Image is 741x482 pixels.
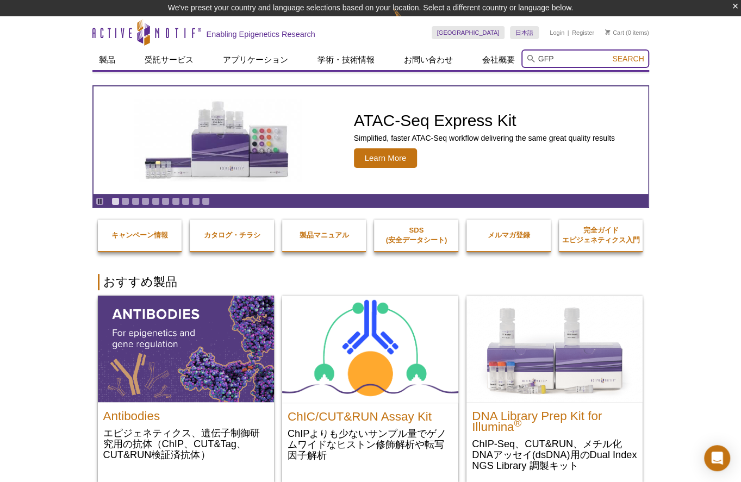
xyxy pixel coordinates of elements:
a: Go to slide 7 [172,197,180,205]
input: Keyword, Cat. No. [521,49,649,68]
div: Open Intercom Messenger [704,445,730,471]
img: ATAC-Seq Express Kit [128,99,308,181]
strong: メルマガ登録 [487,231,530,239]
li: | [568,26,569,39]
a: 会社概要 [476,49,521,70]
a: [GEOGRAPHIC_DATA] [432,26,505,39]
h2: DNA Library Prep Kit for Illumina [472,405,637,433]
button: Search [609,54,647,64]
a: Go to slide 4 [141,197,150,205]
a: Cart [605,29,624,36]
a: DNA Library Prep Kit for Illumina DNA Library Prep Kit for Illumina® ChIP-Seq、CUT&RUN、メチル化DNAアッセイ... [466,296,643,482]
a: カタログ・チラシ [190,220,274,251]
a: 学術・技術情報 [311,49,381,70]
h2: Enabling Epigenetics Research [207,29,315,39]
img: DNA Library Prep Kit for Illumina [466,296,643,402]
p: Simplified, faster ATAC-Seq workflow delivering the same great quality results [354,133,615,143]
a: 完全ガイドエピジェネティクス入門 [559,215,643,256]
img: ChIC/CUT&RUN Assay Kit [282,296,458,403]
a: 製品マニュアル [282,220,366,251]
a: Go to slide 3 [132,197,140,205]
a: ChIC/CUT&RUN Assay Kit ChIC/CUT&RUN Assay Kit ChIPよりも少ないサンプル量でゲノムワイドなヒストン修飾解析や転写因子解析 [282,296,458,472]
p: ChIPよりも少ないサンプル量でゲノムワイドなヒストン修飾解析や転写因子解析 [288,428,453,461]
a: アプリケーション [216,49,295,70]
img: Change Here [394,8,422,34]
a: Toggle autoplay [96,197,104,205]
strong: 製品マニュアル [300,231,349,239]
a: SDS(安全データシート) [374,215,458,256]
h2: Antibodies [103,405,269,422]
a: Go to slide 2 [121,197,129,205]
sup: ® [514,417,521,429]
a: ATAC-Seq Express Kit ATAC-Seq Express Kit Simplified, faster ATAC-Seq workflow delivering the sam... [94,86,648,194]
a: Register [572,29,594,36]
p: エピジェネティクス、遺伝子制御研究用の抗体（ChIP、CUT&Tag、CUT&RUN検証済抗体） [103,427,269,460]
strong: カタログ・チラシ [203,231,260,239]
span: Learn More [354,148,418,168]
a: キャンペーン情報 [98,220,182,251]
a: お問い合わせ [397,49,459,70]
a: Go to slide 9 [192,197,200,205]
strong: キャンペーン情報 [111,231,168,239]
a: Go to slide 6 [161,197,170,205]
img: Your Cart [605,29,610,35]
a: Go to slide 5 [152,197,160,205]
a: Go to slide 10 [202,197,210,205]
li: (0 items) [605,26,649,39]
img: All Antibodies [98,296,274,402]
a: Go to slide 1 [111,197,120,205]
strong: SDS (安全データシート) [385,226,447,244]
a: メルマガ登録 [466,220,551,251]
span: Search [612,54,644,63]
h2: おすすめ製品 [98,274,644,290]
p: ChIP-Seq、CUT&RUN、メチル化DNAアッセイ(dsDNA)用のDual Index NGS Library 調製キット [472,438,637,471]
h2: ChIC/CUT&RUN Assay Kit [288,406,453,422]
strong: 完全ガイド エピジェネティクス入門 [562,226,640,244]
article: ATAC-Seq Express Kit [94,86,648,194]
a: Login [550,29,564,36]
a: 製品 [92,49,122,70]
a: All Antibodies Antibodies エピジェネティクス、遺伝子制御研究用の抗体（ChIP、CUT&Tag、CUT&RUN検証済抗体） [98,296,274,471]
a: 受託サービス [138,49,200,70]
a: 日本語 [510,26,539,39]
a: Go to slide 8 [182,197,190,205]
h2: ATAC-Seq Express Kit [354,112,615,129]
